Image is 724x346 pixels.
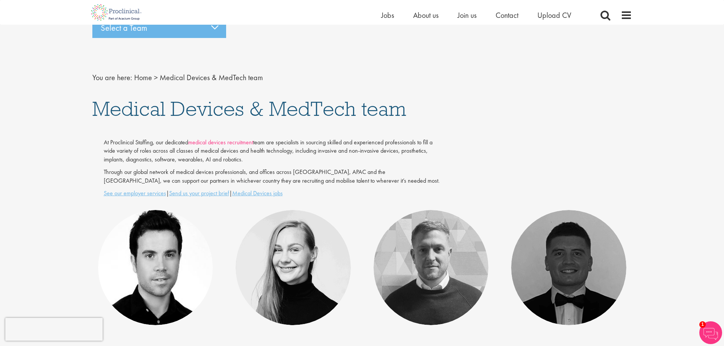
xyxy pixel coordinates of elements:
a: medical devices recruitment [188,138,253,146]
a: [PERSON_NAME] [389,250,473,264]
div: Select a Team [92,19,226,38]
p: Client Development Manager - [GEOGRAPHIC_DATA] [243,265,343,283]
a: Contact [496,10,518,20]
span: 1 [699,321,706,328]
span: You are here: [92,73,132,82]
p: Client Development Manager - [GEOGRAPHIC_DATA] [381,265,481,283]
iframe: reCAPTCHA [5,318,103,341]
a: About us [413,10,439,20]
a: Join us [458,10,477,20]
a: [PERSON_NAME] [251,250,335,264]
a: Medical Devices jobs [232,189,283,197]
span: Medical Devices & MedTech team [160,73,263,82]
a: See our employer services [104,189,166,197]
p: Executive VP - [GEOGRAPHIC_DATA] [106,270,206,278]
p: | | [104,189,445,198]
a: Send us your project brief [169,189,229,197]
a: breadcrumb link [134,73,152,82]
span: Medical Devices & MedTech team [92,96,406,122]
a: [PERSON_NAME] [113,254,197,269]
img: Chatbot [699,321,722,344]
span: > [154,73,158,82]
a: Upload CV [537,10,571,20]
p: Principal Consultant [519,270,619,278]
a: [PERSON_NAME] [527,254,611,269]
p: Through our global network of medical devices professionals, and offices across [GEOGRAPHIC_DATA]... [104,168,445,185]
p: At Proclinical Staffing, our dedicated team are specialists in sourcing skilled and experienced p... [104,138,445,164]
a: Jobs [381,10,394,20]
